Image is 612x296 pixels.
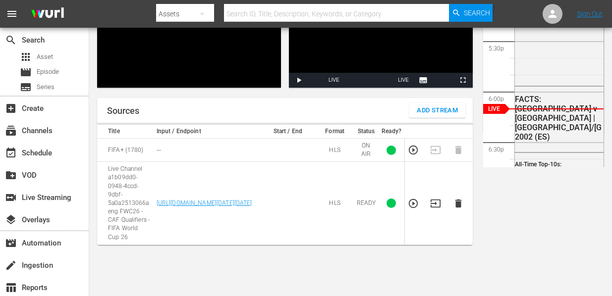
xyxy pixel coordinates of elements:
[97,139,154,162] td: FIFA+ (1780)
[157,199,252,206] a: [URL][DOMAIN_NAME][DATE][DATE]
[5,169,17,181] span: VOD
[5,102,17,114] span: Create
[329,73,339,88] div: LIVE
[398,77,409,83] span: LIVE
[289,73,309,88] button: Play
[316,125,354,139] th: Format
[20,66,32,78] span: Episode
[107,106,139,116] h1: Sources
[354,125,379,139] th: Status
[393,73,413,88] button: Seek to live, currently behind live
[5,147,17,159] span: Schedule
[515,95,601,142] div: FACTS: [GEOGRAPHIC_DATA] v [GEOGRAPHIC_DATA] | [GEOGRAPHIC_DATA]/[GEOGRAPHIC_DATA] 2002 (ES)
[20,81,32,93] span: Series
[464,4,490,22] span: Search
[37,52,53,62] span: Asset
[37,67,59,77] span: Episode
[97,125,154,139] th: Title
[433,73,453,88] button: Picture-in-Picture
[515,161,591,189] span: All-Time Top-10s: [GEOGRAPHIC_DATA] Best & Heartbreaking World Cup Moments (ES)
[37,82,55,92] span: Series
[354,139,379,162] td: ON AIR
[408,145,419,155] button: Preview Stream
[354,162,379,245] td: READY
[413,73,433,88] button: Subtitles
[577,10,603,18] a: Sign Out
[316,162,354,245] td: HLS
[409,103,465,118] button: Add Stream
[154,139,260,162] td: ---
[417,105,458,116] span: Add Stream
[5,282,17,294] span: Reports
[5,214,17,226] span: Overlays
[5,34,17,46] span: Search
[97,162,154,245] td: Live Channel a1b09dd0-0948-4ccd-9dbf-5a0a2513066a eng FWC26 - CAF Qualifiers - FIFA World Cup 26
[5,259,17,271] span: Ingestion
[20,51,32,63] span: Asset
[379,125,404,139] th: Ready?
[24,2,71,26] img: ans4CAIJ8jUAAAAAAAAAAAAAAAAAAAAAAAAgQb4GAAAAAAAAAAAAAAAAAAAAAAAAJMjXAAAAAAAAAAAAAAAAAAAAAAAAgAT5G...
[430,198,441,209] button: Transition
[6,8,18,20] span: menu
[316,139,354,162] td: HLS
[453,73,473,88] button: Fullscreen
[5,192,17,203] span: Live Streaming
[5,125,17,137] span: Channels
[5,237,17,249] span: Automation
[453,198,464,209] button: Delete
[154,125,260,139] th: Input / Endpoint
[260,125,316,139] th: Start / End
[449,4,493,22] button: Search
[408,198,419,209] button: Preview Stream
